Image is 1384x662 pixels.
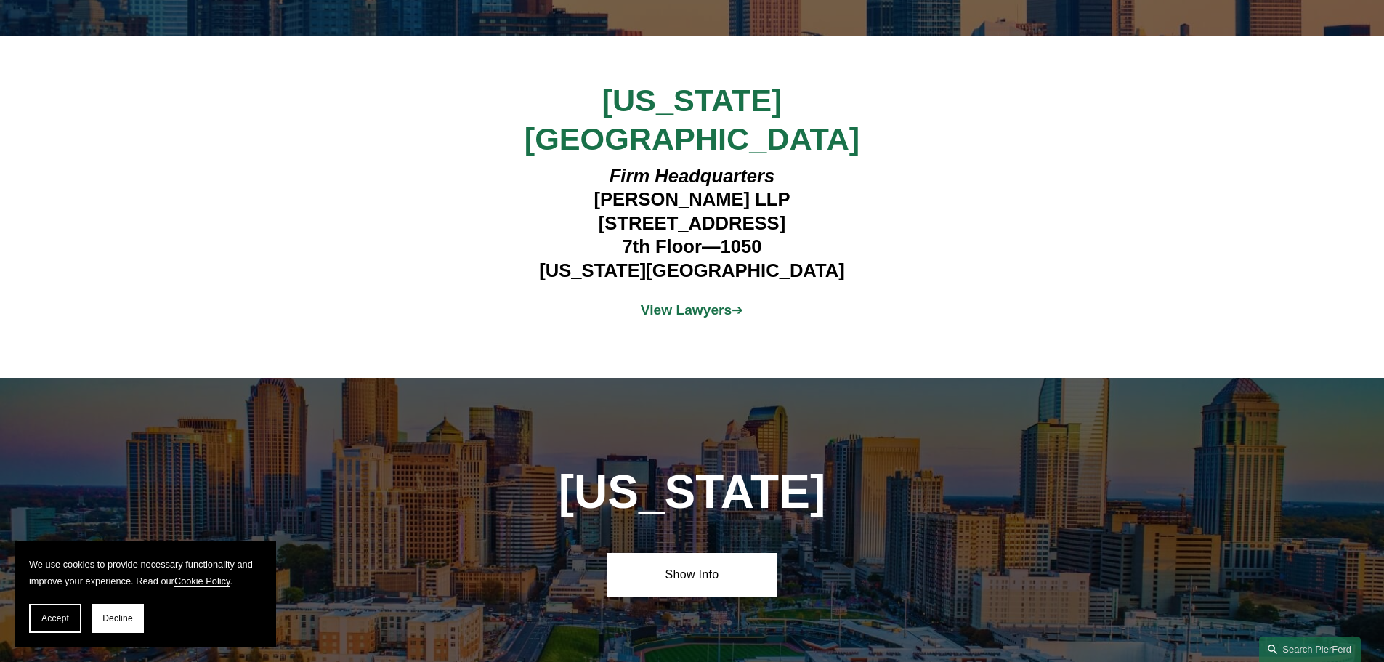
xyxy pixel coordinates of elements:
section: Cookie banner [15,541,276,647]
a: Search this site [1259,637,1361,662]
span: ➔ [641,302,744,318]
em: Firm Headquarters [610,166,775,186]
button: Decline [92,604,144,633]
button: Accept [29,604,81,633]
p: We use cookies to provide necessary functionality and improve your experience. Read our . [29,556,262,589]
span: Decline [102,613,133,623]
strong: View Lawyers [641,302,732,318]
a: View Lawyers➔ [641,302,744,318]
span: Accept [41,613,69,623]
span: [US_STATE][GEOGRAPHIC_DATA] [525,83,859,156]
a: Show Info [607,553,777,597]
a: Cookie Policy [174,576,230,586]
h4: [PERSON_NAME] LLP [STREET_ADDRESS] 7th Floor—1050 [US_STATE][GEOGRAPHIC_DATA] [480,164,904,282]
h1: [US_STATE] [480,466,904,519]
